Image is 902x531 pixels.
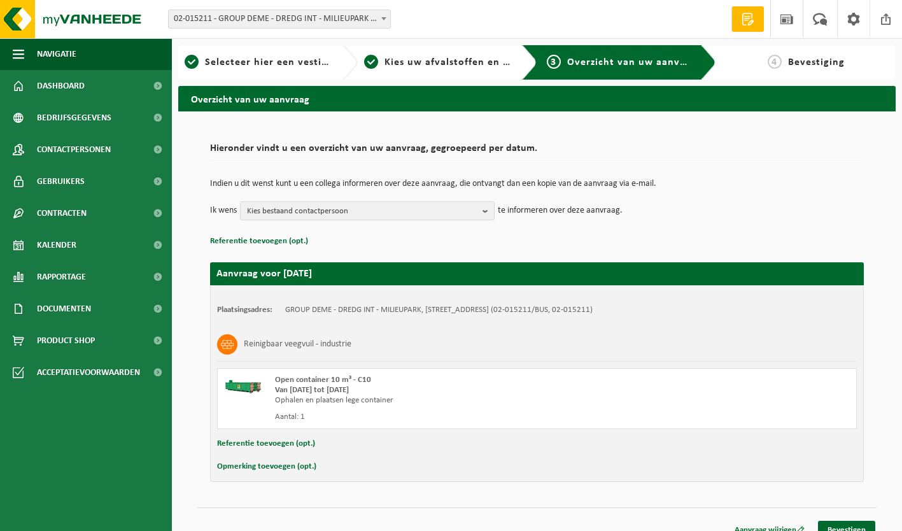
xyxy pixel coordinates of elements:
[224,375,262,394] img: HK-XC-10-GN-00.png
[210,233,308,250] button: Referentie toevoegen (opt.)
[37,102,111,134] span: Bedrijfsgegevens
[275,376,371,384] span: Open container 10 m³ - C10
[275,395,588,406] div: Ophalen en plaatsen lege container
[364,55,512,70] a: 2Kies uw afvalstoffen en recipiënten
[37,134,111,166] span: Contactpersonen
[178,86,896,111] h2: Overzicht van uw aanvraag
[217,306,272,314] strong: Plaatsingsadres:
[547,55,561,69] span: 3
[217,435,315,452] button: Referentie toevoegen (opt.)
[37,325,95,357] span: Product Shop
[37,166,85,197] span: Gebruikers
[37,261,86,293] span: Rapportage
[37,357,140,388] span: Acceptatievoorwaarden
[210,180,864,188] p: Indien u dit wenst kunt u een collega informeren over deze aanvraag, die ontvangt dan een kopie v...
[210,143,864,160] h2: Hieronder vindt u een overzicht van uw aanvraag, gegroepeerd per datum.
[216,269,312,279] strong: Aanvraag voor [DATE]
[768,55,782,69] span: 4
[275,386,349,394] strong: Van [DATE] tot [DATE]
[275,412,588,422] div: Aantal: 1
[37,38,76,70] span: Navigatie
[185,55,199,69] span: 1
[788,57,845,67] span: Bevestiging
[37,229,76,261] span: Kalender
[205,57,342,67] span: Selecteer hier een vestiging
[285,305,593,315] td: GROUP DEME - DREDG INT - MILIEUPARK, [STREET_ADDRESS] (02-015211/BUS, 02-015211)
[210,201,237,220] p: Ik wens
[240,201,495,220] button: Kies bestaand contactpersoon
[169,10,390,28] span: 02-015211 - GROUP DEME - DREDG INT - MILIEUPARK - ZWIJNDRECHT
[37,293,91,325] span: Documenten
[244,334,351,355] h3: Reinigbaar veegvuil - industrie
[168,10,391,29] span: 02-015211 - GROUP DEME - DREDG INT - MILIEUPARK - ZWIJNDRECHT
[37,197,87,229] span: Contracten
[185,55,332,70] a: 1Selecteer hier een vestiging
[364,55,378,69] span: 2
[567,57,701,67] span: Overzicht van uw aanvraag
[247,202,477,221] span: Kies bestaand contactpersoon
[217,458,316,475] button: Opmerking toevoegen (opt.)
[384,57,560,67] span: Kies uw afvalstoffen en recipiënten
[498,201,623,220] p: te informeren over deze aanvraag.
[37,70,85,102] span: Dashboard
